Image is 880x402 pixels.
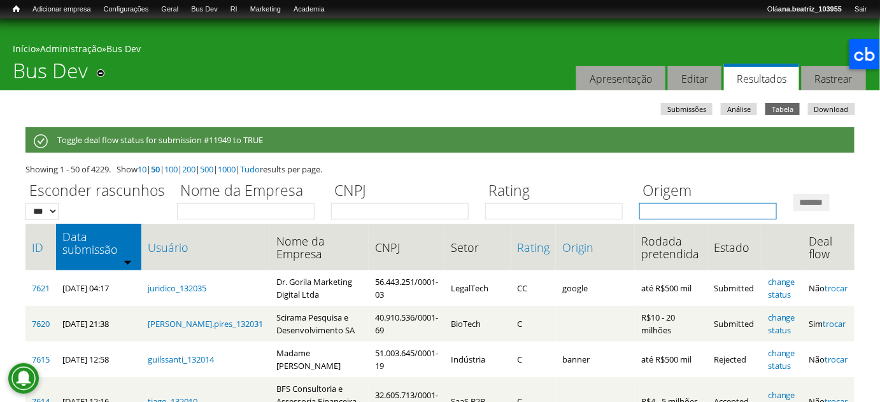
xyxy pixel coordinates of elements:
td: C [511,342,556,377]
td: Não [802,270,855,306]
th: Nome da Empresa [270,224,369,270]
a: 7615 [32,354,50,365]
a: 50 [151,163,160,175]
td: LegalTech [445,270,511,306]
td: Indústria [445,342,511,377]
a: ID [32,241,50,254]
h1: Bus Dev [13,59,88,90]
a: Resultados [724,64,799,91]
label: CNPJ [331,180,477,203]
a: 7620 [32,318,50,329]
div: Toggle deal flow status for submission #11949 to TRUE [25,127,855,153]
a: Download [808,103,855,115]
a: 200 [182,163,195,175]
a: trocar [825,354,848,365]
a: 100 [164,163,178,175]
a: Academia [287,3,331,16]
td: google [556,270,635,306]
a: 7621 [32,282,50,294]
td: [DATE] 21:38 [56,306,141,342]
a: Bus Dev [185,3,224,16]
div: » » [13,43,867,59]
td: Submitted [707,306,762,342]
th: Setor [445,224,511,270]
th: CNPJ [369,224,445,270]
div: Showing 1 - 50 of 4229. Show | | | | | | results per page. [25,163,855,176]
a: Tudo [240,163,260,175]
td: C [511,306,556,342]
td: CC [511,270,556,306]
td: 51.003.645/0001-19 [369,342,445,377]
a: Adicionar empresa [26,3,97,16]
a: change status [768,276,795,300]
a: 500 [200,163,213,175]
td: até R$500 mil [635,270,707,306]
a: trocar [823,318,846,329]
label: Origem [639,180,785,203]
th: Rodada pretendida [635,224,707,270]
a: Editar [668,66,721,91]
th: Deal flow [802,224,855,270]
a: change status [768,347,795,371]
a: Administração [40,43,102,55]
label: Rating [485,180,631,203]
a: Data submissão [62,230,135,256]
a: change status [768,312,795,336]
td: Não [802,342,855,377]
a: Sair [848,3,874,16]
a: Tabela [765,103,800,115]
a: guilssanti_132014 [148,354,214,365]
td: Rejected [707,342,762,377]
td: Madame [PERSON_NAME] [270,342,369,377]
a: Bus Dev [106,43,141,55]
a: RI [224,3,244,16]
a: 1000 [218,163,236,175]
td: [DATE] 04:17 [56,270,141,306]
a: Rastrear [802,66,866,91]
td: 40.910.536/0001-69 [369,306,445,342]
td: Dr. Gorila Marketing Digital Ltda [270,270,369,306]
td: Submitted [707,270,762,306]
a: Usuário [148,241,264,254]
td: [DATE] 12:58 [56,342,141,377]
a: Marketing [244,3,287,16]
td: Sim [802,306,855,342]
img: ordem crescente [124,258,132,266]
a: Início [13,43,36,55]
a: [PERSON_NAME].pires_132031 [148,318,263,329]
a: Oláana.beatriz_103955 [761,3,848,16]
a: 10 [138,163,146,175]
a: Análise [721,103,757,115]
td: Scirama Pesquisa e Desenvolvimento SA [270,306,369,342]
a: Geral [155,3,185,16]
a: Apresentação [576,66,665,91]
td: R$10 - 20 milhões [635,306,707,342]
span: Início [13,4,20,13]
td: 56.443.251/0001-03 [369,270,445,306]
td: até R$500 mil [635,342,707,377]
label: Nome da Empresa [177,180,323,203]
a: trocar [825,282,848,294]
a: Configurações [97,3,155,16]
td: BioTech [445,306,511,342]
a: juridico_132035 [148,282,206,294]
a: Submissões [661,103,713,115]
label: Esconder rascunhos [25,180,169,203]
a: Origin [562,241,628,254]
a: Início [6,3,26,15]
th: Estado [707,224,762,270]
td: banner [556,342,635,377]
strong: ana.beatriz_103955 [778,5,842,13]
a: Rating [517,241,550,254]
